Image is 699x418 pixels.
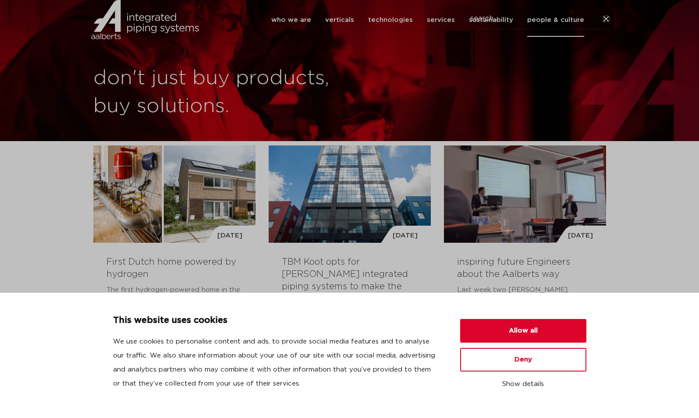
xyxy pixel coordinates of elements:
a: sustainability [469,3,513,37]
p: We use cookies to personalise content and ads, to provide social media features and to analyse ou... [113,335,439,391]
h1: don't just buy products, buy solutions. [93,64,345,120]
span: [DATE] [217,231,242,240]
span: [DATE] [568,231,593,240]
a: people & culture [527,3,584,37]
a: who we are [271,3,311,37]
button: Show details [460,377,586,392]
a: TBM Koot opts for [PERSON_NAME] integrated piping systems to make the Avérotoren more sustainable [282,258,408,303]
span: [DATE] [393,231,418,240]
button: Deny [460,348,586,372]
a: verticals [325,3,354,37]
a: technologies [368,3,413,37]
p: The first hydrogen-powered home in the [GEOGRAPHIC_DATA] is a fact.... [106,285,242,306]
a: inspiring future Engineers about the Aalberts way [457,258,570,279]
a: services [427,3,455,37]
p: This website uses cookies [113,314,439,328]
a: First Dutch home powered by hydrogen [106,258,236,279]
button: Allow all [460,319,586,343]
p: Last week two [PERSON_NAME] trainees gave a lunch lecture to... [457,285,593,306]
nav: Menu [271,3,584,37]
